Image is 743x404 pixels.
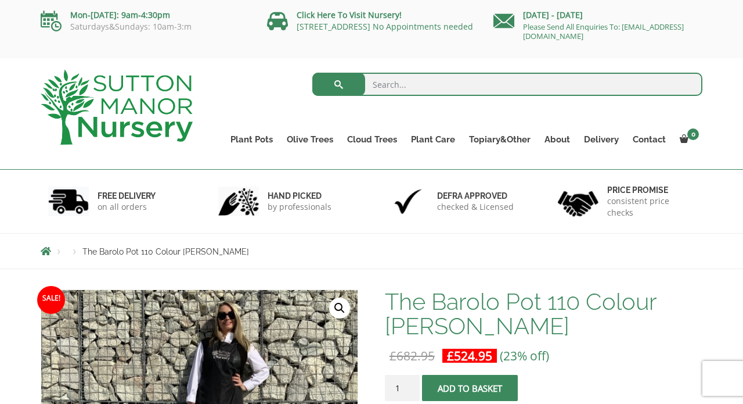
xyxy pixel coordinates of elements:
[389,348,396,364] span: £
[41,22,250,31] p: Saturdays&Sundays: 10am-3:m
[385,375,420,401] input: Product quantity
[385,289,702,338] h1: The Barolo Pot 110 Colour [PERSON_NAME]
[437,201,514,213] p: checked & Licensed
[673,131,702,148] a: 0
[340,131,404,148] a: Cloud Trees
[268,201,331,213] p: by professionals
[223,131,280,148] a: Plant Pots
[389,348,435,364] bdi: 682.95
[493,8,702,22] p: [DATE] - [DATE]
[626,131,673,148] a: Contact
[280,131,340,148] a: Olive Trees
[607,185,695,195] h6: Price promise
[37,286,65,314] span: Sale!
[388,187,428,216] img: 3.jpg
[297,21,473,32] a: [STREET_ADDRESS] No Appointments needed
[500,348,549,364] span: (23% off)
[607,195,695,219] p: consistent price checks
[523,22,684,41] a: Please Send All Enquiries To: [EMAIL_ADDRESS][DOMAIN_NAME]
[447,348,454,364] span: £
[437,191,514,201] h6: Defra approved
[329,298,350,319] a: View full-screen image gallery
[268,191,331,201] h6: hand picked
[98,201,156,213] p: on all orders
[41,8,250,22] p: Mon-[DATE]: 9am-4:30pm
[218,187,259,216] img: 2.jpg
[82,247,249,256] span: The Barolo Pot 110 Colour [PERSON_NAME]
[422,375,518,401] button: Add to basket
[558,184,598,219] img: 4.jpg
[48,187,89,216] img: 1.jpg
[312,73,703,96] input: Search...
[447,348,492,364] bdi: 524.95
[98,191,156,201] h6: FREE DELIVERY
[577,131,626,148] a: Delivery
[538,131,577,148] a: About
[687,128,699,140] span: 0
[41,246,702,256] nav: Breadcrumbs
[41,70,193,145] img: logo
[297,9,402,20] a: Click Here To Visit Nursery!
[404,131,462,148] a: Plant Care
[462,131,538,148] a: Topiary&Other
